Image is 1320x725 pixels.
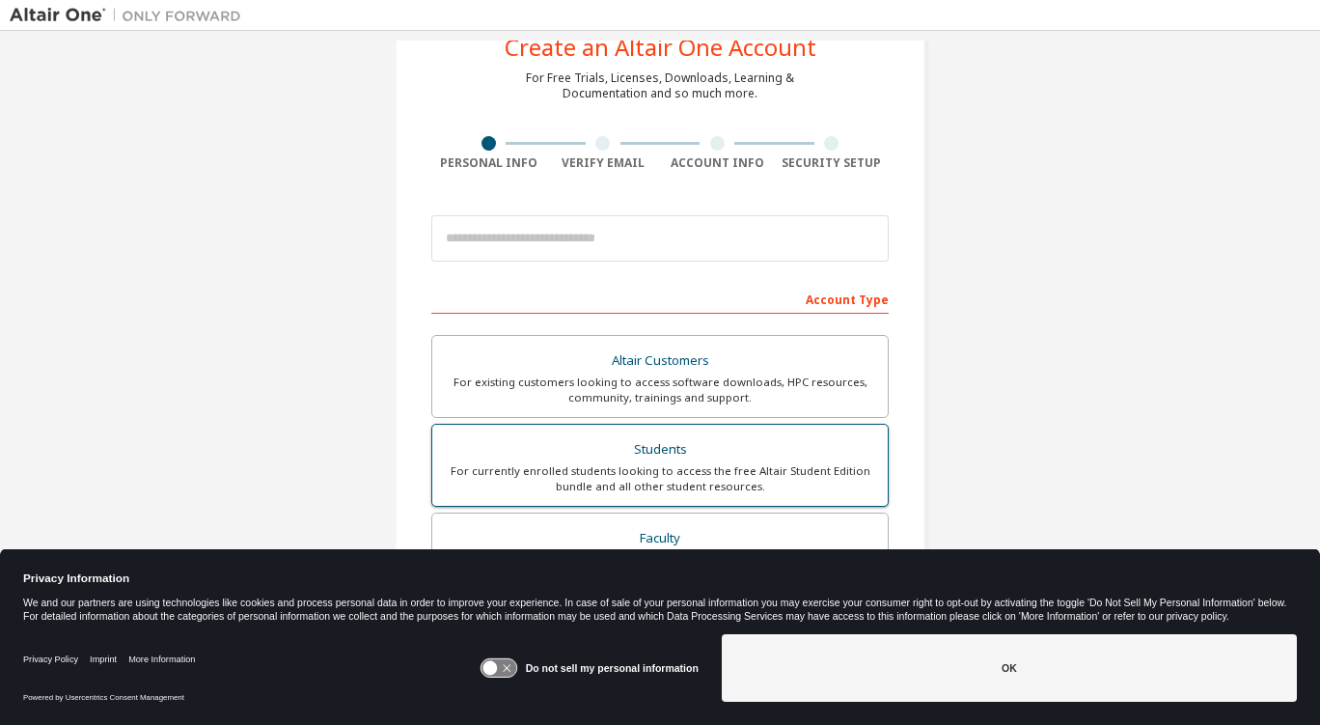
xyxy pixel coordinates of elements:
div: Students [444,436,876,463]
div: Security Setup [775,155,890,171]
img: Altair One [10,6,251,25]
div: Account Info [660,155,775,171]
div: Create an Altair One Account [505,36,816,59]
div: Personal Info [431,155,546,171]
div: For existing customers looking to access software downloads, HPC resources, community, trainings ... [444,375,876,405]
div: Faculty [444,525,876,552]
div: Account Type [431,283,889,314]
div: Verify Email [546,155,661,171]
div: For currently enrolled students looking to access the free Altair Student Edition bundle and all ... [444,463,876,494]
div: Altair Customers [444,348,876,375]
div: For Free Trials, Licenses, Downloads, Learning & Documentation and so much more. [526,70,794,101]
